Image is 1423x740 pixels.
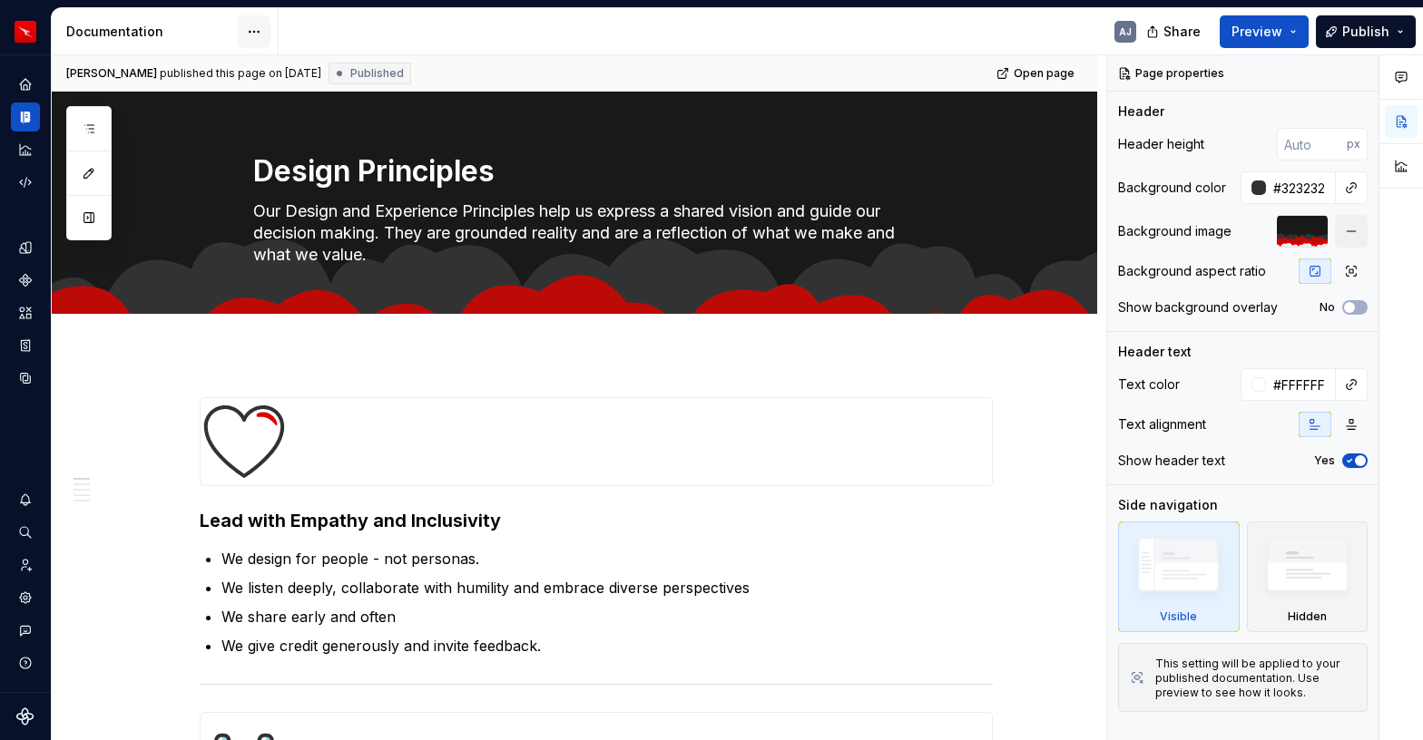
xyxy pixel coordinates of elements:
[1347,137,1360,151] p: px
[11,135,40,164] a: Analytics
[11,266,40,295] a: Components
[11,298,40,327] a: Assets
[11,102,40,131] a: Documentation
[221,606,993,628] p: We share early and often
[1277,128,1347,161] input: Auto
[66,23,238,41] div: Documentation
[11,616,40,645] button: Contact support
[11,233,40,262] a: Design tokens
[1342,23,1389,41] span: Publish
[11,331,40,360] a: Storybook stories
[201,398,288,485] img: f333b80f-f348-4f30-95d0-68a089486df8.svg
[16,707,34,725] svg: Supernova Logo
[250,197,936,269] textarea: Our Design and Experience Principles help us express a shared vision and guide our decision makin...
[991,61,1083,86] a: Open page
[1247,521,1369,632] div: Hidden
[1118,521,1240,632] div: Visible
[1316,15,1416,48] button: Publish
[1118,415,1206,433] div: Text alignment
[1118,135,1204,153] div: Header height
[1155,657,1356,700] div: This setting will be applied to your published documentation. Use preview to see how it looks.
[1320,300,1335,315] label: No
[1163,23,1201,41] span: Share
[1288,609,1327,624] div: Hidden
[1118,298,1278,316] div: Show background overlay
[1160,609,1197,624] div: Visible
[1118,496,1218,514] div: Side navigation
[1118,452,1225,470] div: Show header text
[11,583,40,612] a: Settings
[1220,15,1309,48] button: Preview
[221,577,993,599] p: We listen deeply, collaborate with humility and embrace diverse perspectives
[221,548,993,570] p: We design for people - not personas.
[1118,179,1226,197] div: Background color
[1118,262,1266,280] div: Background aspect ratio
[1014,66,1075,81] span: Open page
[11,518,40,547] button: Search ⌘K
[15,21,36,43] img: 6b187050-a3ed-48aa-8485-808e17fcee26.png
[221,635,993,657] p: We give credit generously and invite feedback.
[11,550,40,579] a: Invite team
[250,150,936,193] textarea: Design Principles
[1137,15,1212,48] button: Share
[350,66,404,81] span: Published
[1118,343,1192,361] div: Header text
[200,508,993,533] h3: Lead with Empathy and Inclusivity
[1232,23,1282,41] span: Preview
[1266,171,1336,204] input: Auto
[11,70,40,99] a: Home
[1118,222,1232,240] div: Background image
[1266,368,1336,401] input: Auto
[11,364,40,393] a: Data sources
[1118,102,1164,121] div: Header
[1314,453,1335,468] label: Yes
[11,485,40,514] button: Notifications
[1119,24,1132,39] div: AJ
[11,168,40,197] a: Code automation
[66,66,157,81] span: [PERSON_NAME]
[160,66,321,81] div: published this page on [DATE]
[1118,375,1180,394] div: Text color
